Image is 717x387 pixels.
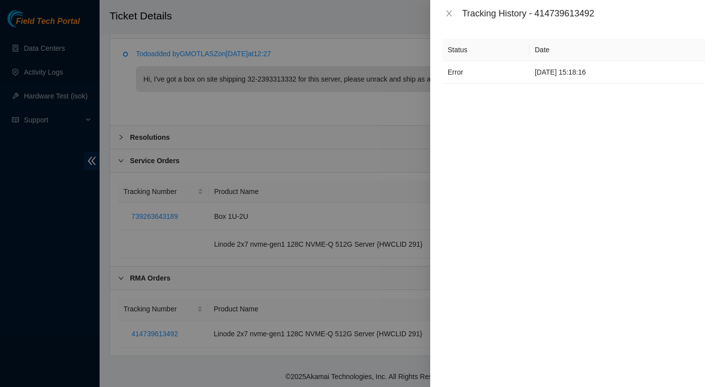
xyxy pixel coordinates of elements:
[442,9,456,18] button: Close
[442,39,529,61] th: Status
[529,39,705,61] th: Date
[462,8,705,19] div: Tracking History - 414739613492
[442,61,529,84] td: Error
[445,9,453,17] span: close
[529,61,705,84] td: [DATE] 15:18:16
